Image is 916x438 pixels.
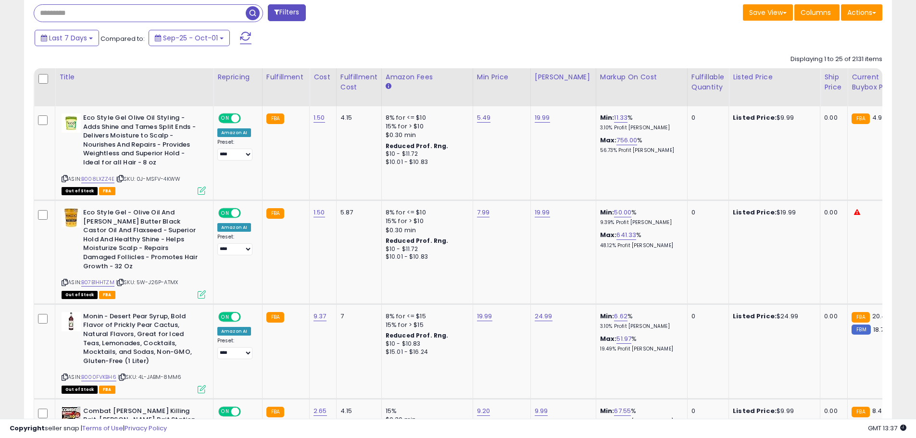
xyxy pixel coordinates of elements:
[217,338,255,359] div: Preset:
[386,407,465,415] div: 15%
[100,34,145,43] span: Compared to:
[81,373,116,381] a: B000FVKBH6
[535,72,592,82] div: [PERSON_NAME]
[386,331,449,339] b: Reduced Prof. Rng.
[386,348,465,356] div: $15.01 - $16.24
[477,208,490,217] a: 7.99
[868,424,906,433] span: 2025-10-10 13:37 GMT
[852,72,901,92] div: Current Buybox Price
[83,312,200,368] b: Monin - Desert Pear Syrup, Bold Flavor of Prickly Pear Cactus, Natural Flavors, Great for Iced Te...
[801,8,831,17] span: Columns
[217,128,251,137] div: Amazon AI
[62,187,98,195] span: All listings that are currently out of stock and unavailable for purchase on Amazon
[872,312,890,321] span: 20.45
[600,334,617,343] b: Max:
[314,113,325,123] a: 1.50
[733,312,777,321] b: Listed Price:
[733,312,813,321] div: $24.99
[852,113,869,124] small: FBA
[314,406,327,416] a: 2.65
[59,72,209,82] div: Title
[340,72,377,92] div: Fulfillment Cost
[852,312,869,323] small: FBA
[600,346,680,352] p: 19.49% Profit [PERSON_NAME]
[824,312,840,321] div: 0.00
[62,291,98,299] span: All listings that are currently out of stock and unavailable for purchase on Amazon
[600,113,680,131] div: %
[733,406,777,415] b: Listed Price:
[616,334,631,344] a: 51.97
[219,407,231,415] span: ON
[841,4,882,21] button: Actions
[691,72,725,92] div: Fulfillable Quantity
[535,312,552,321] a: 24.99
[219,209,231,217] span: ON
[49,33,87,43] span: Last 7 Days
[340,312,374,321] div: 7
[386,237,449,245] b: Reduced Prof. Rng.
[477,406,490,416] a: 9.20
[873,325,888,334] span: 18.75
[219,114,231,123] span: ON
[386,158,465,166] div: $10.01 - $10.83
[219,313,231,321] span: ON
[616,230,636,240] a: 641.33
[733,72,816,82] div: Listed Price
[266,407,284,417] small: FBA
[386,150,465,158] div: $10 - $11.72
[340,208,374,217] div: 5.87
[62,407,81,426] img: 51CGPIrqOTL._SL40_.jpg
[62,208,206,298] div: ASIN:
[794,4,840,21] button: Columns
[62,113,81,133] img: 41EOQbkCuXL._SL40_.jpg
[239,209,255,217] span: OFF
[62,312,81,331] img: 4175cQfiJ4L._SL40_.jpg
[600,312,680,330] div: %
[99,386,115,394] span: FBA
[535,406,548,416] a: 9.99
[791,55,882,64] div: Displaying 1 to 25 of 2131 items
[62,386,98,394] span: All listings that are currently out of stock and unavailable for purchase on Amazon
[163,33,218,43] span: Sep-25 - Oct-01
[824,113,840,122] div: 0.00
[62,208,81,227] img: 41cWxLS7ZfL._SL40_.jpg
[81,175,114,183] a: B008LXZZ4E
[600,147,680,154] p: 56.73% Profit [PERSON_NAME]
[600,136,617,145] b: Max:
[600,231,680,249] div: %
[386,226,465,235] div: $0.30 min
[733,407,813,415] div: $9.99
[266,72,305,82] div: Fulfillment
[600,230,617,239] b: Max:
[10,424,167,433] div: seller snap | |
[600,219,680,226] p: 9.39% Profit [PERSON_NAME]
[600,113,615,122] b: Min:
[616,136,637,145] a: 756.00
[477,312,492,321] a: 19.99
[872,113,886,122] span: 4.99
[266,208,284,219] small: FBA
[82,424,123,433] a: Terms of Use
[600,323,680,330] p: 3.10% Profit [PERSON_NAME]
[386,142,449,150] b: Reduced Prof. Rng.
[614,406,631,416] a: 67.55
[600,312,615,321] b: Min:
[62,113,206,194] div: ASIN:
[477,113,491,123] a: 5.49
[386,245,465,253] div: $10 - $11.72
[824,72,843,92] div: Ship Price
[477,72,527,82] div: Min Price
[266,312,284,323] small: FBA
[691,113,721,122] div: 0
[266,113,284,124] small: FBA
[239,313,255,321] span: OFF
[733,113,777,122] b: Listed Price:
[83,208,200,273] b: Eco Style Gel - Olive Oil And [PERSON_NAME] Butter Black Castor Oil And Flaxseed - Superior Hold ...
[852,407,869,417] small: FBA
[314,208,325,217] a: 1.50
[691,208,721,217] div: 0
[386,253,465,261] div: $10.01 - $10.83
[35,30,99,46] button: Last 7 Days
[691,312,721,321] div: 0
[217,327,251,336] div: Amazon AI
